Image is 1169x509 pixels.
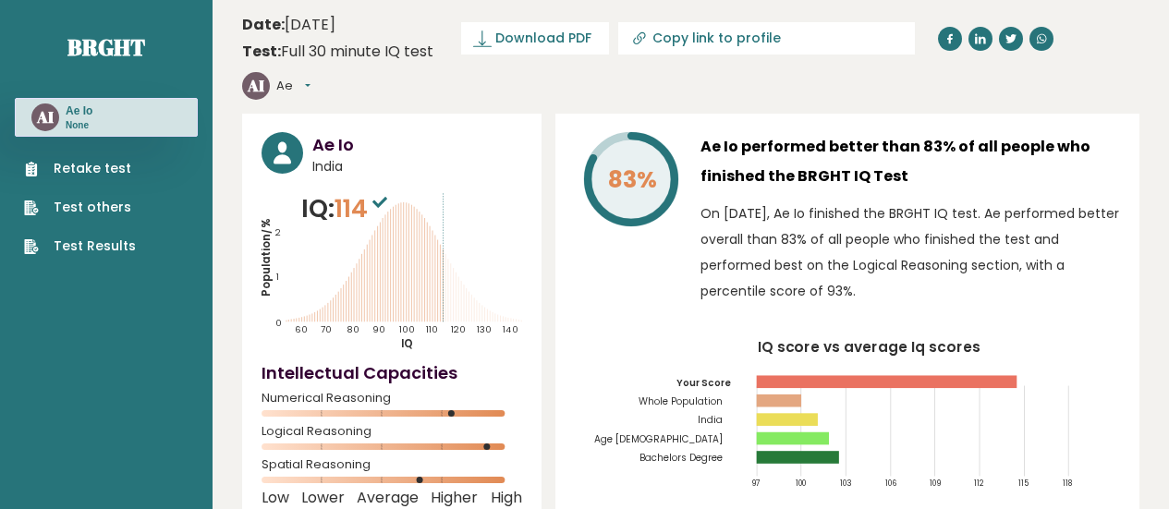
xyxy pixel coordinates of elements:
[312,132,522,157] h3: Ae Io
[24,159,136,178] a: Retake test
[796,479,806,490] tspan: 100
[262,461,522,468] span: Spatial Reasoning
[594,432,723,446] tspan: Age [DEMOGRAPHIC_DATA]
[36,106,54,127] text: AI
[242,41,281,62] b: Test:
[66,119,92,132] p: None
[312,157,522,176] span: India
[461,22,609,55] a: Download PDF
[275,226,281,238] tspan: 2
[451,323,466,335] tspan: 120
[398,323,414,335] tspan: 100
[321,323,332,335] tspan: 70
[242,41,433,63] div: Full 30 minute IQ test
[698,413,723,427] tspan: India
[1018,479,1029,490] tspan: 115
[1063,479,1072,490] tspan: 118
[401,336,413,351] tspan: IQ
[262,394,522,402] span: Numerical Reasoning
[301,494,345,502] span: Lower
[295,323,308,335] tspan: 60
[974,479,984,490] tspan: 112
[930,479,941,490] tspan: 109
[276,271,279,283] tspan: 1
[431,494,478,502] span: Higher
[477,323,492,335] tspan: 130
[347,323,359,335] tspan: 80
[700,200,1120,304] p: On [DATE], Ae Io finished the BRGHT IQ test. Ae performed better overall than 83% of all people w...
[242,14,335,36] time: [DATE]
[676,376,731,390] tspan: Your Score
[24,198,136,217] a: Test others
[884,479,895,490] tspan: 106
[67,32,145,62] a: Brght
[247,75,264,96] text: AI
[751,479,761,490] tspan: 97
[242,14,285,35] b: Date:
[357,494,419,502] span: Average
[262,428,522,435] span: Logical Reasoning
[24,236,136,256] a: Test Results
[495,29,591,48] span: Download PDF
[639,451,723,465] tspan: Bachelors Degree
[276,77,311,95] button: Ae
[262,360,522,385] h4: Intellectual Capacities
[259,218,274,297] tspan: Population/%
[426,323,438,335] tspan: 110
[491,494,522,502] span: High
[700,132,1120,191] h3: Ae Io performed better than 83% of all people who finished the BRGHT IQ Test
[840,479,852,490] tspan: 103
[262,494,289,502] span: Low
[335,191,392,225] span: 114
[639,394,723,408] tspan: Whole Population
[372,323,385,335] tspan: 90
[757,337,980,357] tspan: IQ score vs average Iq scores
[608,164,657,196] tspan: 83%
[503,323,518,335] tspan: 140
[66,103,92,118] h3: Ae Io
[301,190,392,227] p: IQ:
[275,317,282,329] tspan: 0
